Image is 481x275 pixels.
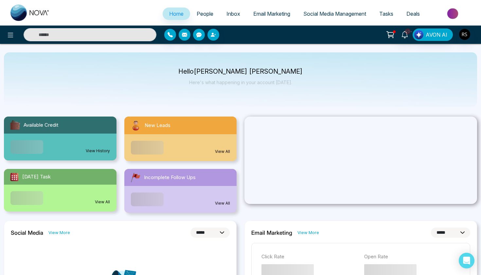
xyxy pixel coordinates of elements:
img: followUps.svg [130,172,141,183]
a: 10+ [397,28,413,40]
span: Inbox [226,10,240,17]
a: Social Media Management [297,8,373,20]
a: People [190,8,220,20]
a: View All [215,149,230,155]
h2: Social Media [11,229,43,236]
span: AVON AI [426,31,447,39]
a: New LeadsView All [120,117,241,161]
button: AVON AI [413,28,453,41]
img: Market-place.gif [430,6,477,21]
img: todayTask.svg [9,172,20,182]
a: Home [163,8,190,20]
span: Incomplete Follow Ups [144,174,196,181]
img: availableCredit.svg [9,119,21,131]
a: View History [86,148,110,154]
img: Nova CRM Logo [10,5,50,21]
a: Deals [400,8,426,20]
a: Tasks [373,8,400,20]
span: Social Media Management [303,10,366,17]
span: Home [169,10,184,17]
img: newLeads.svg [130,119,142,132]
a: Email Marketing [247,8,297,20]
a: View More [48,229,70,236]
span: 10+ [405,28,411,34]
p: Open Rate [364,253,460,261]
span: New Leads [145,122,170,129]
span: [DATE] Task [22,173,51,181]
a: View All [95,199,110,205]
img: Lead Flow [414,30,423,39]
span: Deals [406,10,420,17]
span: Email Marketing [253,10,290,17]
span: People [197,10,213,17]
span: Tasks [379,10,393,17]
p: Here's what happening in your account [DATE]. [178,80,303,85]
p: Click Rate [261,253,358,261]
a: View More [297,229,319,236]
a: Inbox [220,8,247,20]
img: User Avatar [459,29,470,40]
span: Available Credit [24,121,58,129]
a: View All [215,200,230,206]
div: Open Intercom Messenger [459,253,474,268]
a: Incomplete Follow UpsView All [120,169,241,213]
h2: Email Marketing [251,229,292,236]
p: Hello [PERSON_NAME] [PERSON_NAME] [178,69,303,74]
